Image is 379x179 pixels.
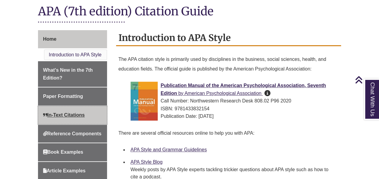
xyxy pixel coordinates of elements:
[38,30,107,48] a: Home
[116,30,341,46] h2: Introduction to APA Style
[118,52,339,76] p: The APA citation style is primarily used by disciplines in the business, social sciences, health,...
[43,131,102,136] span: Reference Components
[38,125,107,143] a: Reference Components
[131,159,163,165] a: APA Style Blog
[43,112,85,118] span: In-Text Citations
[131,105,336,113] div: ISBN: 9781433832154
[38,4,341,20] h1: APA (7th edition) Citation Guide
[43,149,83,155] span: Book Examples
[118,126,339,140] p: There are several official resources online to help you with APA:
[43,36,56,42] span: Home
[38,87,107,105] a: Paper Formatting
[43,168,86,173] span: Article Examples
[161,83,326,96] span: Publication Manual of the American Psychological Association, Seventh Edition
[131,147,207,152] a: APA Style and Grammar Guidelines
[38,61,107,87] a: What's New in the 7th Edition?
[49,52,102,57] a: Introduction to APA Style
[43,94,83,99] span: Paper Formatting
[38,143,107,161] a: Book Examples
[43,68,93,80] span: What's New in the 7th Edition?
[355,76,377,84] a: Back to Top
[178,91,183,96] span: by
[131,97,336,105] div: Call Number: Northwestern Research Desk 808.02 P96 2020
[131,112,336,120] div: Publication Date: [DATE]
[161,83,326,96] a: Publication Manual of the American Psychological Association, Seventh Edition by American Psychol...
[38,106,107,124] a: In-Text Citations
[185,91,261,96] span: American Psychological Association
